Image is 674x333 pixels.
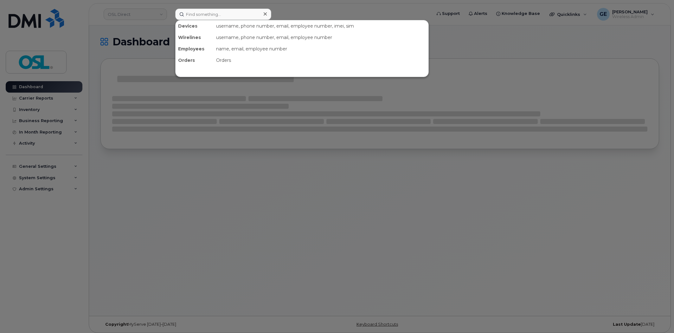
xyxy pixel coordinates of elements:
[176,43,214,55] div: Employees
[214,32,428,43] div: username, phone number, email, employee number
[176,55,214,66] div: Orders
[214,43,428,55] div: name, email, employee number
[176,20,214,32] div: Devices
[176,32,214,43] div: Wirelines
[214,20,428,32] div: username, phone number, email, employee number, imei, sim
[214,55,428,66] div: Orders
